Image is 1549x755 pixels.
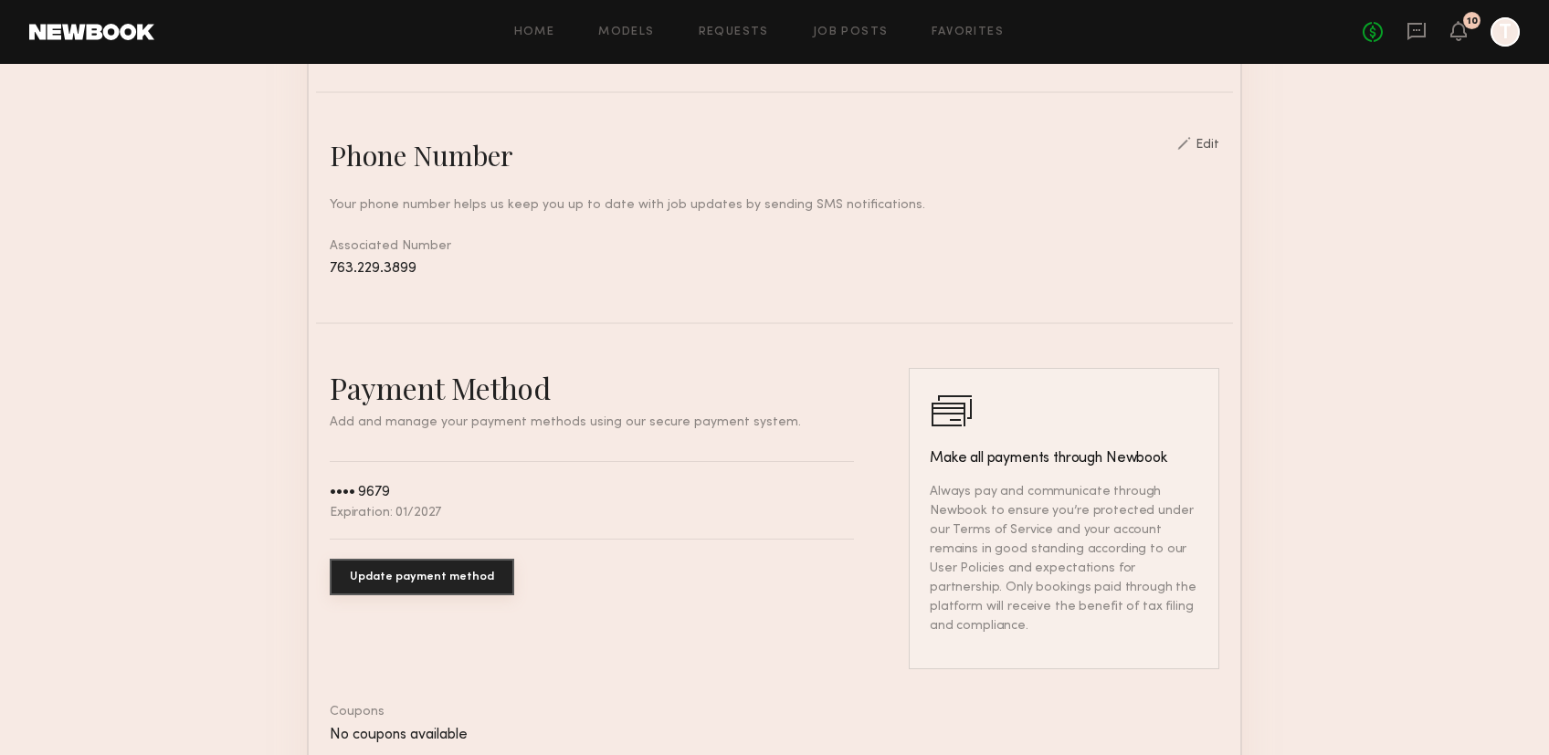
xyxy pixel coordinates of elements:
[330,485,390,500] div: •••• 9679
[699,26,769,38] a: Requests
[813,26,889,38] a: Job Posts
[514,26,555,38] a: Home
[1491,17,1520,47] a: T
[932,26,1004,38] a: Favorites
[330,137,513,173] div: Phone Number
[330,507,441,519] div: Expiration: 01/2027
[330,728,1219,743] div: No coupons available
[330,368,854,407] h2: Payment Method
[330,559,514,595] button: Update payment method
[930,482,1198,635] p: Always pay and communicate through Newbook to ensure you’re protected under our Terms of Service ...
[1467,16,1478,26] div: 10
[1196,139,1219,152] div: Edit
[330,195,1219,215] div: Your phone number helps us keep you up to date with job updates by sending SMS notifications.
[330,261,416,276] span: 763.229.3899
[598,26,654,38] a: Models
[330,706,1219,718] div: Coupons
[330,236,1219,278] div: Associated Number
[330,416,854,429] p: Add and manage your payment methods using our secure payment system.
[930,447,1198,469] h3: Make all payments through Newbook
